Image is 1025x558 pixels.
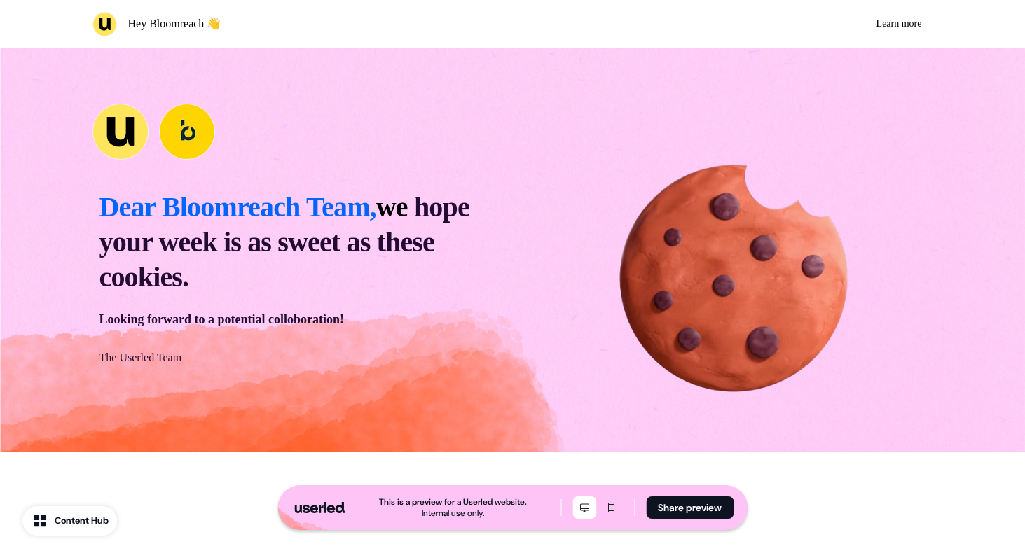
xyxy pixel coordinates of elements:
[599,496,623,519] button: Mobile mode
[128,15,221,32] p: Hey Bloomreach 👋
[379,496,527,508] div: This is a preview for a Userled website.
[422,508,484,519] div: Internal use only.
[376,191,408,223] span: we
[646,496,734,519] button: Share preview
[55,514,109,528] div: Content Hub
[99,311,345,328] p: Looking forward to a potential colloboration!
[22,506,117,536] button: Content Hub
[572,496,596,519] button: Desktop mode
[99,351,182,363] span: The Userled Team
[99,191,376,223] span: Dear Bloomreach Team,
[865,11,933,36] a: Learn more
[99,191,469,293] span: hope your week is as sweet as these cookies.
